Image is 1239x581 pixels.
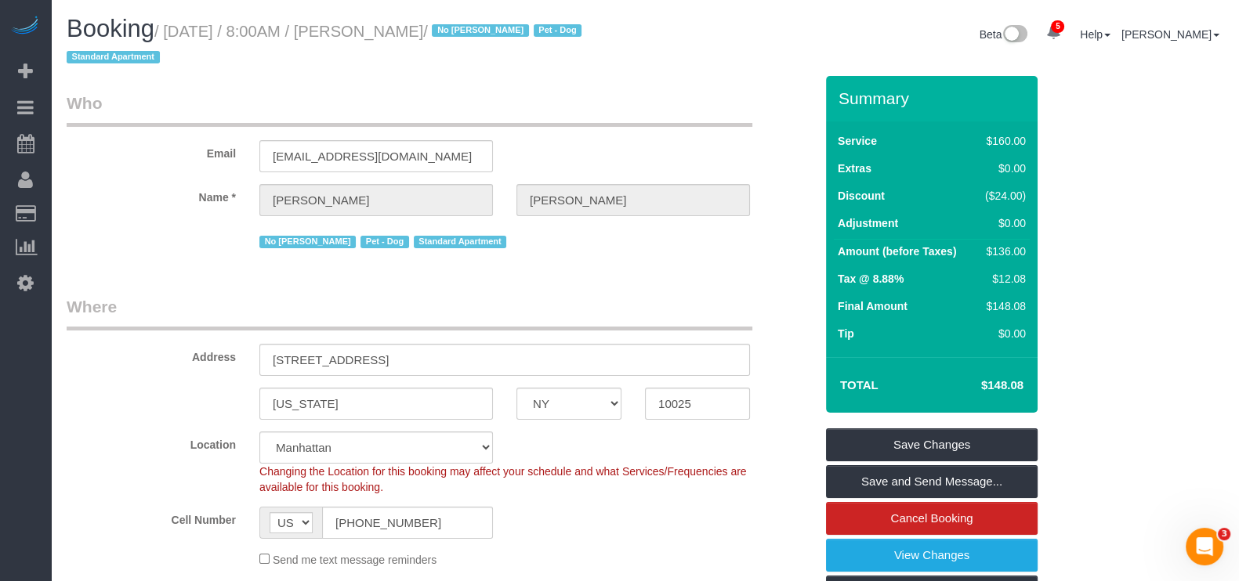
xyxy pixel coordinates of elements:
label: Email [55,140,248,161]
input: Last Name [516,184,750,216]
img: Automaid Logo [9,16,41,38]
div: $160.00 [980,133,1027,149]
a: [PERSON_NAME] [1121,28,1219,41]
span: Pet - Dog [360,236,408,248]
span: 5 [1051,20,1064,33]
label: Tax @ 8.88% [838,271,904,287]
legend: Where [67,295,752,330]
legend: Who [67,92,752,127]
label: Adjustment [838,215,898,231]
a: Save and Send Message... [826,465,1038,498]
label: Final Amount [838,298,908,314]
h4: $148.08 [934,379,1023,392]
label: Cell Number [55,507,248,528]
input: City [259,388,493,420]
input: Email [259,140,493,172]
a: Cancel Booking [826,502,1038,535]
div: $0.00 [980,326,1027,341]
input: First Name [259,184,493,216]
span: Standard Apartment [67,51,160,63]
span: No [PERSON_NAME] [259,236,356,248]
div: $12.08 [980,271,1027,287]
label: Tip [838,326,854,341]
a: Help [1080,28,1110,41]
label: Service [838,133,877,149]
label: Name * [55,184,248,205]
h3: Summary [839,89,1030,107]
span: Send me text message reminders [273,554,437,566]
div: $0.00 [980,161,1027,176]
a: View Changes [826,539,1038,572]
small: / [DATE] / 8:00AM / [PERSON_NAME] [67,23,586,67]
strong: Total [840,378,879,392]
span: Changing the Location for this booking may affect your schedule and what Services/Frequencies are... [259,465,747,493]
div: ($24.00) [980,188,1027,204]
span: Booking [67,15,154,42]
div: $136.00 [980,244,1027,259]
label: Extras [838,161,871,176]
iframe: Intercom live chat [1186,528,1223,565]
a: 5 [1038,16,1069,50]
input: Cell Number [322,507,493,539]
a: Beta [980,28,1028,41]
label: Discount [838,188,885,204]
span: No [PERSON_NAME] [432,24,528,37]
label: Address [55,344,248,365]
span: Pet - Dog [534,24,581,37]
input: Zip Code [645,388,750,420]
img: New interface [1002,25,1027,45]
div: $148.08 [980,298,1027,314]
span: Standard Apartment [414,236,507,248]
label: Amount (before Taxes) [838,244,956,259]
div: $0.00 [980,215,1027,231]
a: Save Changes [826,428,1038,461]
span: 3 [1218,528,1230,540]
label: Location [55,431,248,453]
